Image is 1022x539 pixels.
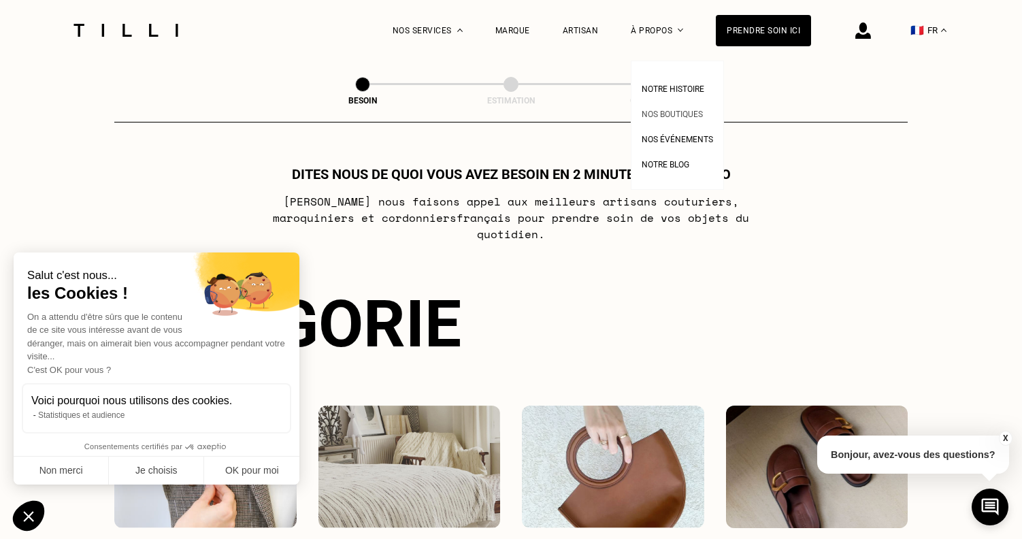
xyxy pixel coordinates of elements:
[443,96,579,105] div: Estimation
[642,131,713,145] a: Nos événements
[642,135,713,144] span: Nos événements
[592,96,728,105] div: Confirmation
[642,80,704,95] a: Notre histoire
[998,431,1012,446] button: X
[716,15,811,46] a: Prendre soin ici
[642,110,703,119] span: Nos boutiques
[642,160,689,169] span: Notre blog
[295,96,431,105] div: Besoin
[642,105,703,120] a: Nos boutiques
[726,406,908,528] img: Chaussures
[69,24,183,37] img: Logo du service de couturière Tilli
[522,406,704,528] img: Accessoires
[563,26,599,35] a: Artisan
[114,286,908,362] div: Catégorie
[941,29,946,32] img: menu déroulant
[292,166,731,182] h1: Dites nous de quoi vous avez besoin en 2 minutes top chrono
[855,22,871,39] img: icône connexion
[817,436,1009,474] p: Bonjour, avez-vous des questions?
[910,24,924,37] span: 🇫🇷
[642,156,689,170] a: Notre blog
[642,84,704,94] span: Notre histoire
[242,193,781,242] p: [PERSON_NAME] nous faisons appel aux meilleurs artisans couturiers , maroquiniers et cordonniers ...
[495,26,530,35] a: Marque
[318,406,501,528] img: Intérieur
[678,29,683,32] img: Menu déroulant à propos
[457,29,463,32] img: Menu déroulant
